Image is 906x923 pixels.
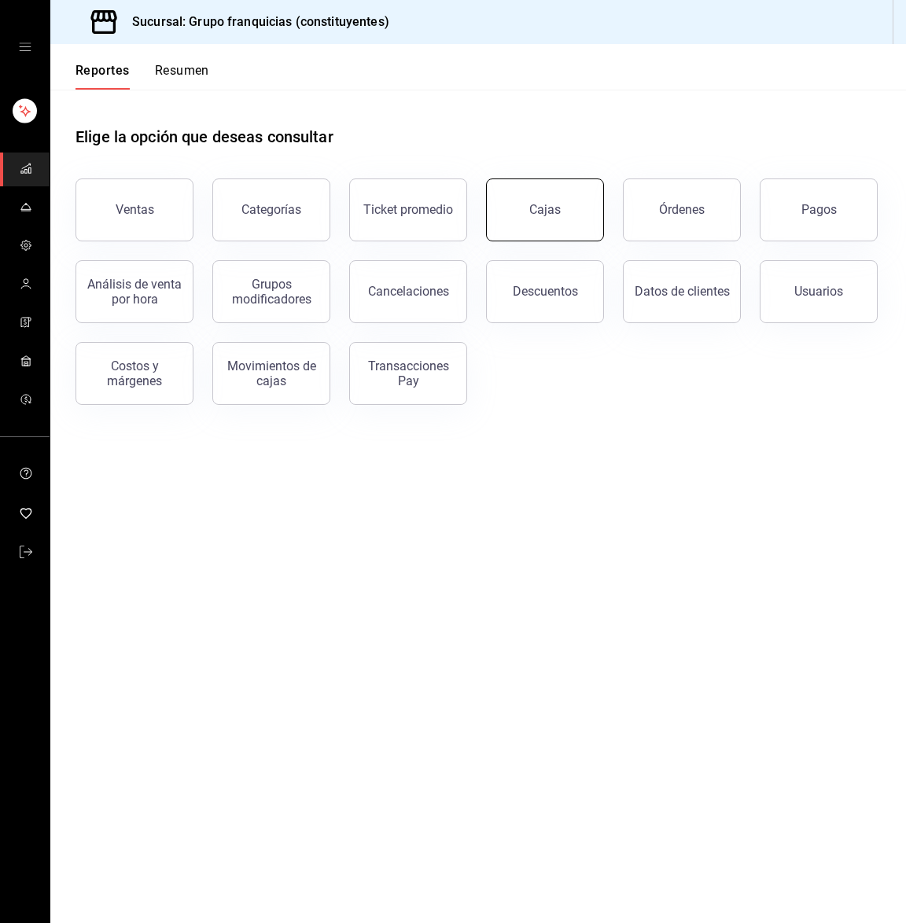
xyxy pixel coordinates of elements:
[349,260,467,323] button: Cancelaciones
[86,359,183,388] div: Costos y márgenes
[349,178,467,241] button: Ticket promedio
[75,178,193,241] button: Ventas
[116,202,154,217] div: Ventas
[86,277,183,307] div: Análisis de venta por hora
[19,41,31,53] button: open drawer
[75,125,333,149] h1: Elige la opción que deseas consultar
[212,178,330,241] button: Categorías
[155,63,209,90] button: Resumen
[212,260,330,323] button: Grupos modificadores
[75,342,193,405] button: Costos y márgenes
[349,342,467,405] button: Transacciones Pay
[359,359,457,388] div: Transacciones Pay
[223,359,320,388] div: Movimientos de cajas
[760,260,878,323] button: Usuarios
[368,284,449,299] div: Cancelaciones
[75,63,209,90] div: navigation tabs
[486,260,604,323] button: Descuentos
[75,260,193,323] button: Análisis de venta por hora
[529,202,561,217] div: Cajas
[486,178,604,241] button: Cajas
[623,178,741,241] button: Órdenes
[363,202,453,217] div: Ticket promedio
[635,284,730,299] div: Datos de clientes
[760,178,878,241] button: Pagos
[659,202,705,217] div: Órdenes
[794,284,843,299] div: Usuarios
[623,260,741,323] button: Datos de clientes
[513,284,578,299] div: Descuentos
[212,342,330,405] button: Movimientos de cajas
[223,277,320,307] div: Grupos modificadores
[241,202,301,217] div: Categorías
[801,202,837,217] div: Pagos
[75,63,130,90] button: Reportes
[120,13,389,31] h3: Sucursal: Grupo franquicias (constituyentes)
